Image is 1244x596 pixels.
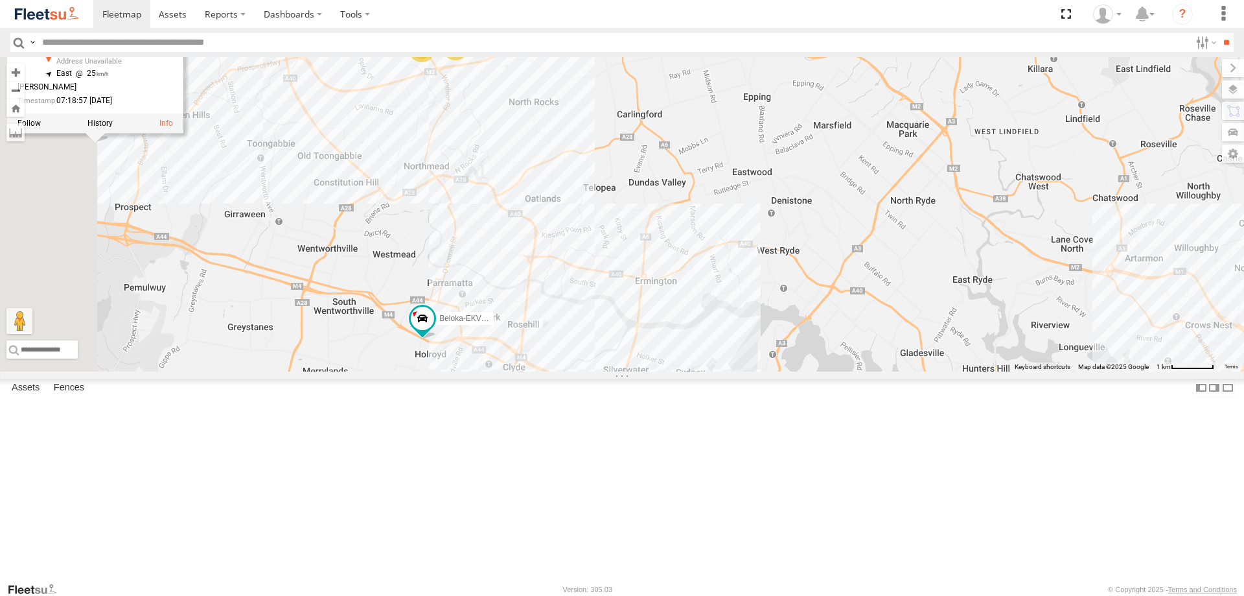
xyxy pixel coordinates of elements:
label: Search Filter Options [1191,33,1219,52]
div: Version: 305.03 [563,586,612,593]
div: Date/time of location update [17,97,147,105]
span: Map data ©2025 Google [1078,363,1149,370]
label: View Asset History [87,119,113,128]
button: Zoom in [6,64,25,81]
i: ? [1172,4,1193,25]
label: Search Query [27,33,38,52]
a: Terms [1225,364,1238,370]
span: 25 [72,69,109,78]
label: Realtime tracking of Asset [17,119,41,128]
label: Dock Summary Table to the Left [1195,379,1208,398]
label: Dock Summary Table to the Right [1208,379,1221,398]
label: Measure [6,123,25,141]
label: Hide Summary Table [1221,379,1234,398]
div: 3 [409,36,435,62]
div: Jackson Harris [1088,5,1126,24]
button: Map Scale: 1 km per 63 pixels [1153,363,1218,372]
a: View Asset Details [159,119,173,128]
span: East [56,69,72,78]
div: [PERSON_NAME] [17,83,147,91]
span: 1 km [1157,363,1171,370]
a: Terms and Conditions [1168,586,1237,593]
label: Map Settings [1222,145,1244,163]
button: Zoom Home [6,99,25,117]
a: Visit our Website [7,583,67,596]
label: Assets [5,379,46,397]
div: 2 [443,34,468,60]
button: Drag Pegman onto the map to open Street View [6,308,32,334]
div: , [56,49,147,66]
button: Zoom out [6,81,25,99]
span: Beloka-EKV93V [439,314,495,323]
div: © Copyright 2025 - [1108,586,1237,593]
button: Keyboard shortcuts [1015,363,1070,372]
label: Fences [47,379,91,397]
img: fleetsu-logo-horizontal.svg [13,5,80,23]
